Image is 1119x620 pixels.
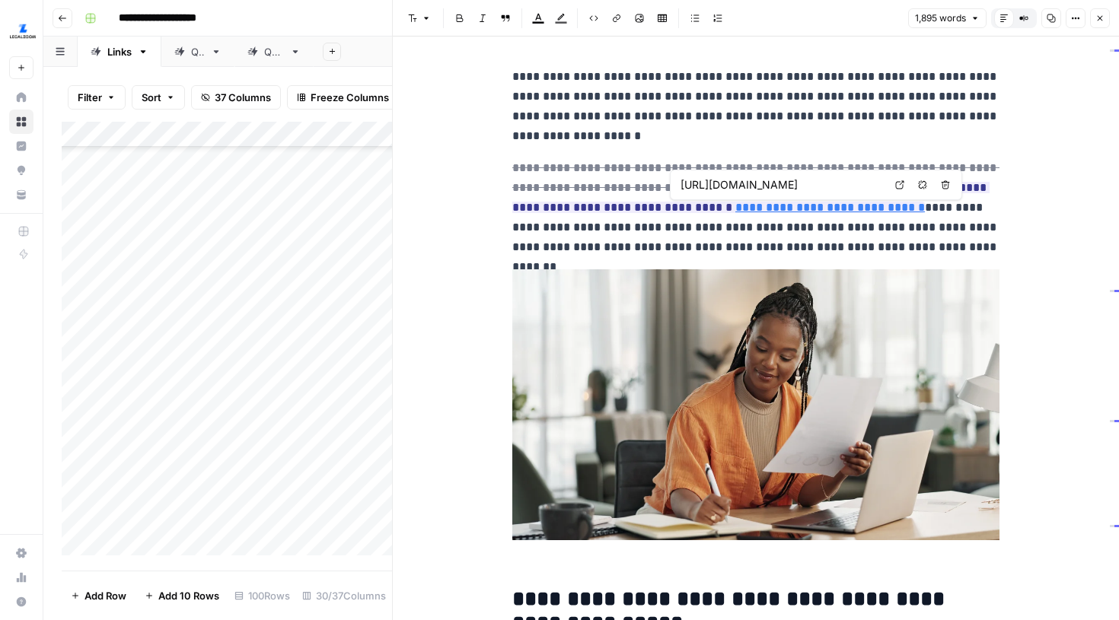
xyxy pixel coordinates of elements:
[132,85,185,110] button: Sort
[68,85,126,110] button: Filter
[215,90,271,105] span: 37 Columns
[62,583,135,608] button: Add Row
[191,85,281,110] button: 37 Columns
[296,583,392,608] div: 30/37 Columns
[311,90,389,105] span: Freeze Columns
[9,85,33,110] a: Home
[84,588,126,603] span: Add Row
[264,44,284,59] div: QA2
[9,158,33,183] a: Opportunities
[142,90,161,105] span: Sort
[9,17,37,45] img: LegalZoom Logo
[287,85,399,110] button: Freeze Columns
[9,590,33,614] button: Help + Support
[158,588,219,603] span: Add 10 Rows
[908,8,987,28] button: 1,895 words
[78,37,161,67] a: Links
[107,44,132,59] div: Links
[9,134,33,158] a: Insights
[9,110,33,134] a: Browse
[228,583,296,608] div: 100 Rows
[78,90,102,105] span: Filter
[9,183,33,207] a: Your Data
[191,44,205,59] div: QA
[161,37,234,67] a: QA
[9,12,33,50] button: Workspace: LegalZoom
[9,541,33,565] a: Settings
[135,583,228,608] button: Add 10 Rows
[234,37,314,67] a: QA2
[915,11,966,25] span: 1,895 words
[9,565,33,590] a: Usage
